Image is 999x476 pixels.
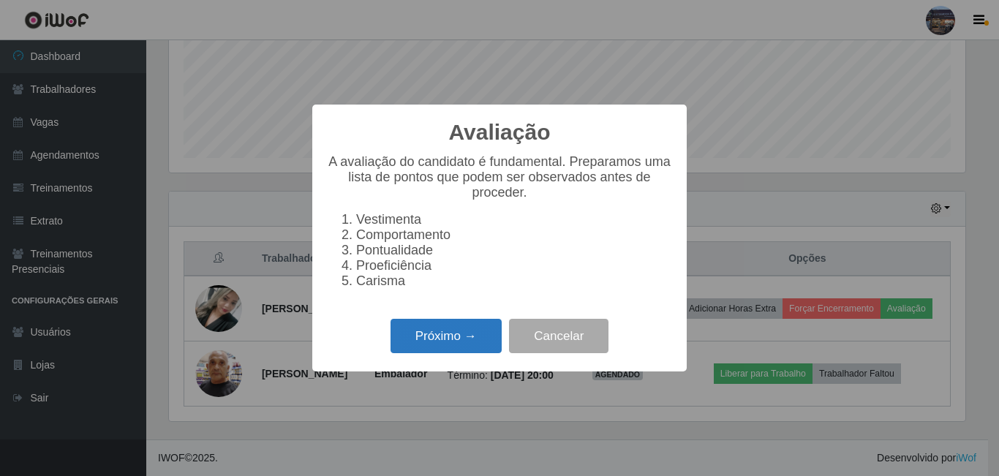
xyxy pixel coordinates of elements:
li: Pontualidade [356,243,672,258]
button: Cancelar [509,319,608,353]
p: A avaliação do candidato é fundamental. Preparamos uma lista de pontos que podem ser observados a... [327,154,672,200]
li: Comportamento [356,227,672,243]
li: Proeficiência [356,258,672,273]
li: Vestimenta [356,212,672,227]
li: Carisma [356,273,672,289]
h2: Avaliação [449,119,551,146]
button: Próximo → [391,319,502,353]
